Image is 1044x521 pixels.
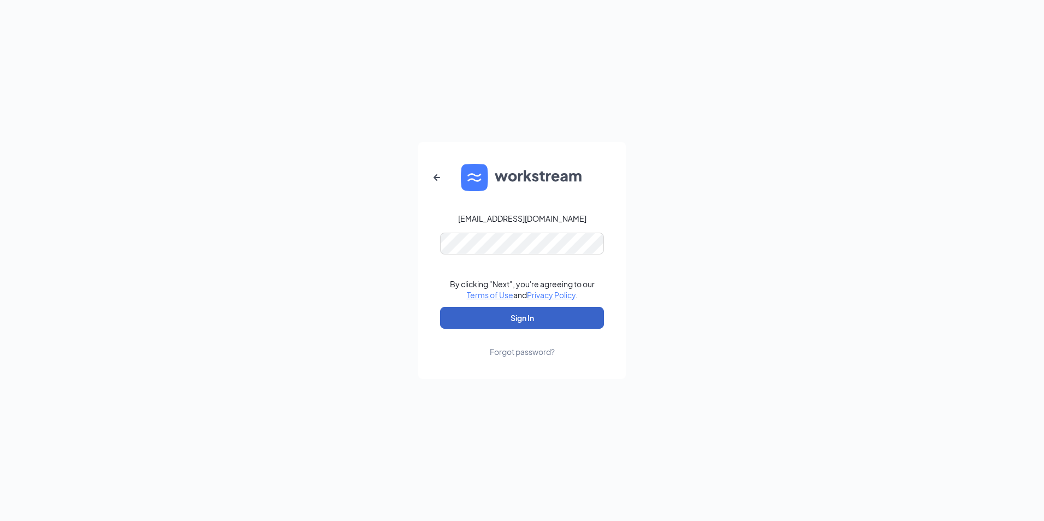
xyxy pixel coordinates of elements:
[458,213,586,224] div: [EMAIL_ADDRESS][DOMAIN_NAME]
[490,329,555,357] a: Forgot password?
[490,346,555,357] div: Forgot password?
[424,164,450,191] button: ArrowLeftNew
[440,307,604,329] button: Sign In
[527,290,576,300] a: Privacy Policy
[450,279,595,300] div: By clicking "Next", you're agreeing to our and .
[461,164,583,191] img: WS logo and Workstream text
[430,171,443,184] svg: ArrowLeftNew
[467,290,513,300] a: Terms of Use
